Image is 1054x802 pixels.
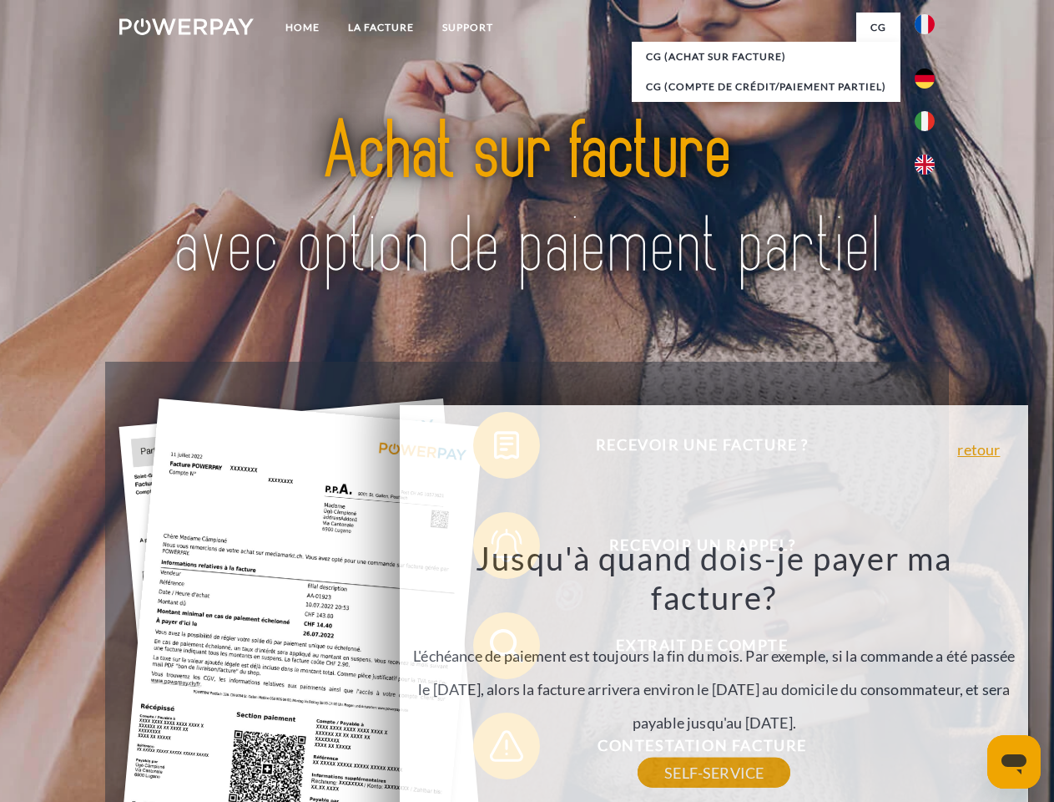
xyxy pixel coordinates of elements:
[915,69,935,89] img: de
[957,442,1000,457] a: retour
[428,13,507,43] a: Support
[334,13,428,43] a: LA FACTURE
[915,111,935,131] img: it
[987,735,1041,789] iframe: Bouton de lancement de la fenêtre de messagerie
[915,155,935,175] img: en
[410,538,1019,618] h3: Jusqu'à quand dois-je payer ma facture?
[632,42,900,72] a: CG (achat sur facture)
[410,538,1019,773] div: L'échéance de paiement est toujours la fin du mois. Par exemple, si la commande a été passée le [...
[119,18,254,35] img: logo-powerpay-white.svg
[638,758,790,788] a: SELF-SERVICE
[632,72,900,102] a: CG (Compte de crédit/paiement partiel)
[915,14,935,34] img: fr
[271,13,334,43] a: Home
[159,80,895,320] img: title-powerpay_fr.svg
[856,13,900,43] a: CG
